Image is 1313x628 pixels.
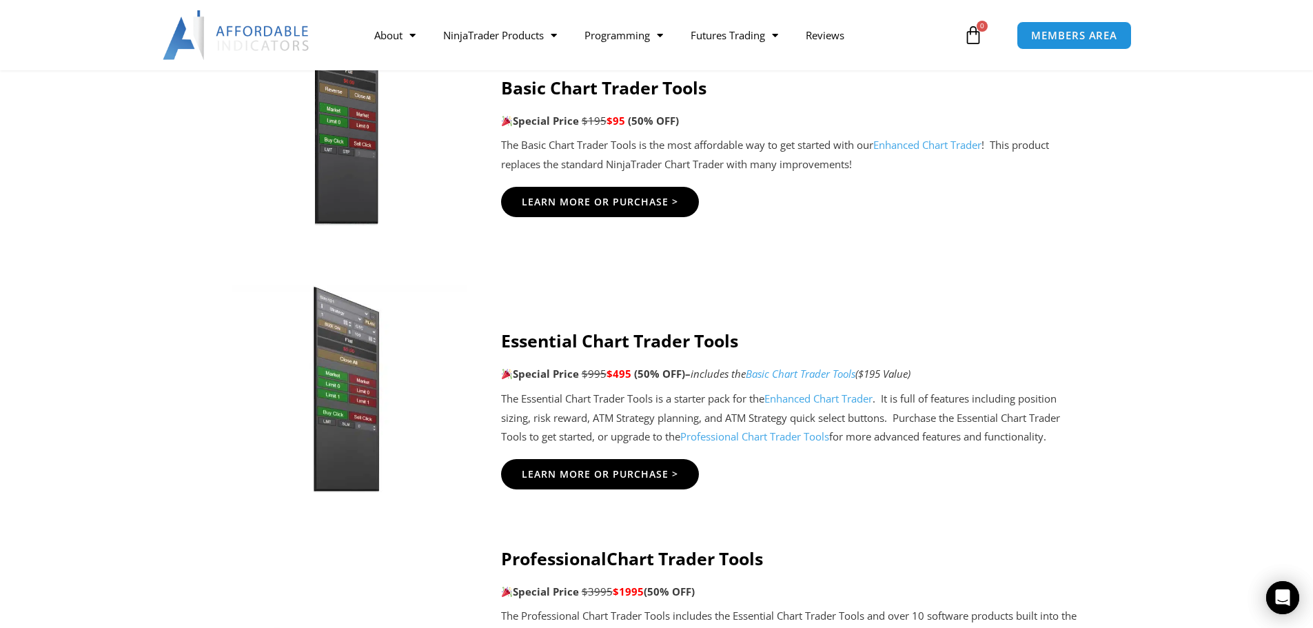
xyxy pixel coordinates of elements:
strong: Special Price [501,367,579,381]
i: includes the ($195 Value) [691,367,910,381]
span: 0 [977,21,988,32]
a: Enhanced Chart Trader [873,138,981,152]
a: NinjaTrader Products [429,19,571,51]
b: (50% OFF) [644,585,695,598]
img: 🎉 [502,587,512,597]
a: Basic Chart Trader Tools [746,367,855,381]
span: Learn More Or Purchase > [522,469,678,479]
span: $95 [607,114,625,128]
strong: Basic Chart Trader Tools [501,76,706,99]
span: $1995 [613,585,644,598]
nav: Menu [360,19,960,51]
strong: Special Price [501,114,579,128]
a: About [360,19,429,51]
img: 🎉 [502,116,512,126]
span: $195 [582,114,607,128]
span: – [685,367,691,381]
strong: Special Price [501,585,579,598]
p: The Essential Chart Trader Tools is a starter pack for the . It is full of features including pos... [501,389,1088,447]
span: Learn More Or Purchase > [522,197,678,207]
img: LogoAI | Affordable Indicators – NinjaTrader [163,10,311,60]
span: $995 [582,367,607,381]
span: $495 [607,367,631,381]
p: The Basic Chart Trader Tools is the most affordable way to get started with our ! This product re... [501,136,1088,174]
span: (50% OFF) [628,114,679,128]
img: 🎉 [502,369,512,379]
img: BasicTools | Affordable Indicators – NinjaTrader [226,23,467,230]
strong: Chart Trader Tools [607,547,763,570]
a: Learn More Or Purchase > [501,187,699,217]
a: 0 [943,15,1004,55]
img: Essential-Chart-Trader-Toolsjpg | Affordable Indicators – NinjaTrader [226,285,467,492]
a: Professional Chart Trader Tools [680,429,829,443]
a: Reviews [792,19,858,51]
a: MEMBERS AREA [1017,21,1132,50]
span: MEMBERS AREA [1031,30,1117,41]
strong: Essential Chart Trader Tools [501,329,738,352]
span: (50% OFF) [634,367,685,381]
div: Open Intercom Messenger [1266,581,1299,614]
a: Enhanced Chart Trader [764,392,873,405]
a: Programming [571,19,677,51]
a: Learn More Or Purchase > [501,459,699,489]
h4: Professional [501,548,1088,569]
a: Futures Trading [677,19,792,51]
span: $3995 [582,585,613,598]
